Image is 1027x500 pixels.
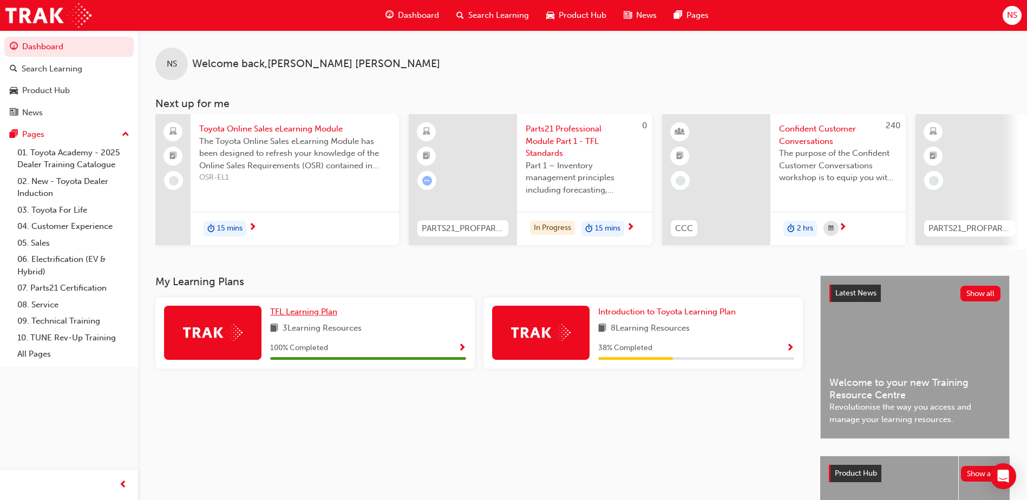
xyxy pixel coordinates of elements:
[4,59,134,79] a: Search Learning
[820,275,1010,439] a: Latest NewsShow allWelcome to your new Training Resource CentreRevolutionise the way you access a...
[155,114,399,245] a: Toyota Online Sales eLearning ModuleThe Toyota Online Sales eLearning Module has been designed to...
[929,176,939,186] span: learningRecordVerb_NONE-icon
[377,4,448,27] a: guage-iconDashboard
[829,377,1000,401] span: Welcome to your new Training Resource Centre
[675,222,693,235] span: CCC
[13,251,134,280] a: 06. Electrification (EV & Hybrid)
[611,322,690,335] span: 8 Learning Resources
[1007,9,1017,22] span: NS
[458,341,466,355] button: Show Progress
[13,346,134,363] a: All Pages
[797,222,813,235] span: 2 hrs
[598,307,736,317] span: Introduction to Toyota Learning Plan
[199,135,390,172] span: The Toyota Online Sales eLearning Module has been designed to refresh your knowledge of the Onlin...
[155,275,803,288] h3: My Learning Plans
[5,3,91,28] img: Trak
[674,9,682,22] span: pages-icon
[642,121,647,130] span: 0
[835,288,876,298] span: Latest News
[422,176,432,186] span: learningRecordVerb_ATTEMPT-icon
[448,4,538,27] a: search-iconSearch Learning
[10,42,18,52] span: guage-icon
[13,330,134,346] a: 10. TUNE Rev-Up Training
[13,202,134,219] a: 03. Toyota For Life
[786,344,794,353] span: Show Progress
[468,9,529,22] span: Search Learning
[13,173,134,202] a: 02. New - Toyota Dealer Induction
[526,160,644,196] span: Part 1 – Inventory management principles including forecasting, processes, and techniques.
[22,107,43,119] div: News
[4,35,134,124] button: DashboardSearch LearningProduct HubNews
[665,4,717,27] a: pages-iconPages
[829,285,1000,302] a: Latest NewsShow all
[270,342,328,354] span: 100 % Completed
[4,37,134,57] a: Dashboard
[1003,6,1022,25] button: NS
[615,4,665,27] a: news-iconNews
[928,222,1011,235] span: PARTS21_PROFPART2_0923_EL
[22,128,44,141] div: Pages
[270,322,278,335] span: book-icon
[829,465,1001,482] a: Product HubShow all
[13,144,134,173] a: 01. Toyota Academy - 2025 Dealer Training Catalogue
[13,297,134,313] a: 08. Service
[787,222,795,236] span: duration-icon
[423,125,430,139] span: learningResourceType_ELEARNING-icon
[930,149,937,163] span: booktick-icon
[4,124,134,144] button: Pages
[217,222,243,235] span: 15 mins
[598,306,740,318] a: Introduction to Toyota Learning Plan
[595,222,620,235] span: 15 mins
[270,307,337,317] span: TFL Learning Plan
[598,322,606,335] span: book-icon
[559,9,606,22] span: Product Hub
[248,223,257,233] span: next-icon
[122,128,129,142] span: up-icon
[930,125,937,139] span: learningResourceType_ELEARNING-icon
[676,149,684,163] span: booktick-icon
[423,149,430,163] span: booktick-icon
[828,222,834,235] span: calendar-icon
[207,222,215,236] span: duration-icon
[626,223,634,233] span: next-icon
[886,121,900,130] span: 240
[835,469,877,478] span: Product Hub
[839,223,847,233] span: next-icon
[13,235,134,252] a: 05. Sales
[167,58,177,70] span: NS
[409,114,652,245] a: 0PARTS21_PROFPART1_0923_ELParts21 Professional Module Part 1 - TFL StandardsPart 1 – Inventory ma...
[422,222,504,235] span: PARTS21_PROFPART1_0923_EL
[786,341,794,355] button: Show Progress
[199,123,390,135] span: Toyota Online Sales eLearning Module
[13,218,134,235] a: 04. Customer Experience
[779,123,897,147] span: Confident Customer Conversations
[676,125,684,139] span: learningResourceType_INSTRUCTOR_LED-icon
[192,58,440,70] span: Welcome back , [PERSON_NAME] [PERSON_NAME]
[283,322,362,335] span: 3 Learning Resources
[456,9,464,22] span: search-icon
[585,222,593,236] span: duration-icon
[10,64,17,74] span: search-icon
[636,9,657,22] span: News
[961,466,1002,482] button: Show all
[10,108,18,118] span: news-icon
[829,401,1000,425] span: Revolutionise the way you access and manage your learning resources.
[10,86,18,96] span: car-icon
[779,147,897,184] span: The purpose of the Confident Customer Conversations workshop is to equip you with tools to commun...
[138,97,1027,110] h3: Next up for me
[598,342,652,354] span: 38 % Completed
[22,63,82,75] div: Search Learning
[526,123,644,160] span: Parts21 Professional Module Part 1 - TFL Standards
[546,9,554,22] span: car-icon
[538,4,615,27] a: car-iconProduct Hub
[169,125,177,139] span: laptop-icon
[398,9,439,22] span: Dashboard
[183,324,243,341] img: Trak
[10,130,18,140] span: pages-icon
[990,463,1016,489] div: Open Intercom Messenger
[458,344,466,353] span: Show Progress
[13,313,134,330] a: 09. Technical Training
[169,149,177,163] span: booktick-icon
